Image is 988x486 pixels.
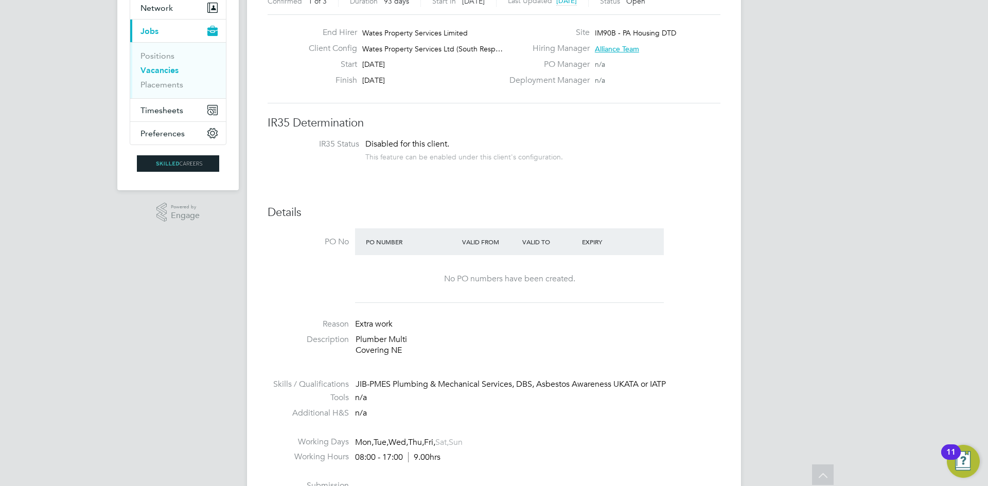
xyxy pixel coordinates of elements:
[268,437,349,447] label: Working Days
[503,59,590,70] label: PO Manager
[301,75,357,86] label: Finish
[130,42,226,98] div: Jobs
[435,437,449,447] span: Sat,
[355,437,374,447] span: Mon,
[503,43,590,54] label: Hiring Manager
[268,205,720,220] h3: Details
[268,408,349,419] label: Additional H&S
[595,28,676,38] span: IM90B - PA Housing DTD
[268,116,720,131] h3: IR35 Determination
[595,60,605,69] span: n/a
[301,43,357,54] label: Client Config
[140,105,183,115] span: Timesheets
[301,59,357,70] label: Start
[365,274,654,284] div: No PO numbers have been created.
[355,452,440,463] div: 08:00 - 17:00
[171,211,200,220] span: Engage
[374,437,389,447] span: Tue,
[130,99,226,121] button: Timesheets
[362,60,385,69] span: [DATE]
[156,203,200,222] a: Powered byEngage
[449,437,463,447] span: Sun
[595,44,639,53] span: Alliance Team
[140,80,183,89] a: Placements
[503,27,590,38] label: Site
[520,232,580,251] div: Valid To
[171,203,200,211] span: Powered by
[268,237,349,247] label: PO No
[140,51,174,61] a: Positions
[137,155,219,172] img: skilledcareers-logo-retina.png
[268,319,349,330] label: Reason
[356,379,720,390] div: JIB-PMES Plumbing & Mechanical Services, DBS, Asbestos Awareness UKATA or IATP
[356,334,720,356] p: Plumber Multi Covering NE
[355,408,367,418] span: n/a
[362,28,468,38] span: Wates Property Services Limited
[140,129,185,138] span: Preferences
[503,75,590,86] label: Deployment Manager
[268,379,349,390] label: Skills / Qualifications
[268,392,349,403] label: Tools
[355,319,393,329] span: Extra work
[140,26,158,36] span: Jobs
[424,437,435,447] span: Fri,
[946,452,956,465] div: 11
[363,232,460,251] div: PO Number
[130,20,226,42] button: Jobs
[595,76,605,85] span: n/a
[268,452,349,462] label: Working Hours
[947,445,980,478] button: Open Resource Center, 11 new notifications
[579,232,640,251] div: Expiry
[389,437,408,447] span: Wed,
[365,150,563,161] div: This feature can be enabled under this client's configuration.
[268,334,349,345] label: Description
[355,392,367,403] span: n/a
[362,76,385,85] span: [DATE]
[140,3,173,13] span: Network
[408,452,440,462] span: 9.00hrs
[408,437,424,447] span: Thu,
[460,232,520,251] div: Valid From
[365,139,449,149] span: Disabled for this client.
[301,27,357,38] label: End Hirer
[130,155,226,172] a: Go to home page
[140,65,179,75] a: Vacancies
[278,139,359,150] label: IR35 Status
[130,122,226,145] button: Preferences
[362,44,503,53] span: Wates Property Services Ltd (South Resp…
